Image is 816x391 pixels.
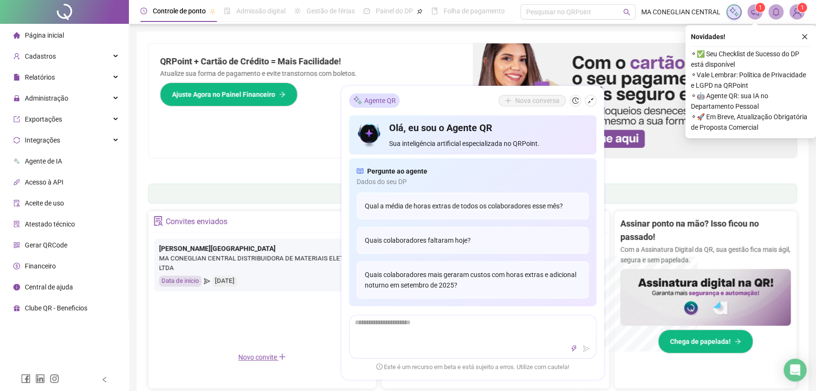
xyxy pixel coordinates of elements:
[278,353,286,360] span: plus
[210,9,215,14] span: pushpin
[25,73,55,81] span: Relatórios
[153,216,163,226] span: solution
[13,221,20,227] span: solution
[473,43,797,158] img: banner%2F75947b42-3b94-469c-a360-407c2d3115d7.png
[444,7,505,15] span: Folha de pagamento
[389,121,588,134] h4: Olá, eu sou o Agente QR
[587,97,594,104] span: shrink
[363,8,370,14] span: dashboard
[431,8,438,14] span: book
[357,121,382,149] img: icon
[389,138,588,149] span: Sua inteligência artificial especializada no QRPoint.
[357,261,589,298] div: Quais colaboradores mais geraram custos com horas extras e adicional noturno em setembro de 2025?
[25,178,64,186] span: Acesso à API
[797,3,807,12] sup: Atualize o seu contato no menu Meus Dados
[13,284,20,290] span: info-circle
[641,7,721,17] span: MA CONEGLIAN CENTRAL
[658,329,753,353] button: Chega de papelada!
[376,363,382,370] span: exclamation-circle
[159,243,365,254] div: [PERSON_NAME][GEOGRAPHIC_DATA]
[734,338,741,345] span: arrow-right
[357,193,589,219] div: Qual a média de horas extras de todos os colaboradores esse mês?
[50,374,59,383] span: instagram
[160,55,461,68] h2: QRPoint + Cartão de Crédito = Mais Facilidade!
[13,305,20,311] span: gift
[620,217,791,244] h2: Assinar ponto na mão? Isso ficou no passado!
[159,276,201,287] div: Data de início
[160,68,461,79] p: Atualize sua forma de pagamento e evite transtornos com boletos.
[13,95,20,102] span: lock
[376,362,569,372] span: Este é um recurso em beta e está sujeito a erros. Utilize com cautela!
[784,359,806,381] div: Open Intercom Messenger
[357,176,589,187] span: Dados do seu DP
[691,112,810,133] span: ⚬ 🚀 Em Breve, Atualização Obrigatória de Proposta Comercial
[349,93,400,108] div: Agente QR
[13,200,20,206] span: audit
[581,343,592,354] button: send
[25,283,73,291] span: Central de ajuda
[25,115,62,123] span: Exportações
[367,166,427,176] span: Pergunte ao agente
[25,199,64,207] span: Aceite de uso
[13,137,20,144] span: sync
[353,95,362,105] img: sparkle-icon.fc2bf0ac1784a2077858766a79e2daf3.svg
[13,116,20,123] span: export
[307,7,355,15] span: Gestão de férias
[224,8,231,14] span: file-done
[13,74,20,81] span: file
[101,376,108,383] span: left
[755,3,765,12] sup: 1
[294,8,301,14] span: sun
[25,31,64,39] span: Página inicial
[13,32,20,39] span: home
[25,241,67,249] span: Gerar QRCode
[571,345,577,352] span: thunderbolt
[172,89,275,100] span: Ajuste Agora no Painel Financeiro
[572,97,579,104] span: history
[25,262,56,270] span: Financeiro
[25,304,87,312] span: Clube QR - Beneficios
[25,220,75,228] span: Atestado técnico
[238,353,286,361] span: Novo convite
[212,276,237,287] div: [DATE]
[376,7,413,15] span: Painel do DP
[279,91,286,98] span: arrow-right
[620,244,791,265] p: Com a Assinatura Digital da QR, sua gestão fica mais ágil, segura e sem papelada.
[160,82,297,106] button: Ajuste Agora no Painel Financeiro
[772,8,780,16] span: bell
[357,166,363,176] span: read
[801,4,804,11] span: 1
[417,9,423,14] span: pushpin
[153,7,206,15] span: Controle de ponto
[140,8,147,14] span: clock-circle
[204,276,210,287] span: send
[670,336,731,347] span: Chega de papelada!
[159,254,365,274] div: MA CONEGLIAN CENTRAL DISTRIBUIDORA DE MATERIAIS ELETRICOS LTDA
[729,7,739,17] img: sparkle-icon.fc2bf0ac1784a2077858766a79e2daf3.svg
[25,94,68,102] span: Administração
[691,31,725,42] span: Novidades !
[357,227,589,254] div: Quais colaboradores faltaram hoje?
[568,343,580,354] button: thunderbolt
[801,33,808,40] span: close
[25,52,56,60] span: Cadastros
[620,269,791,326] img: banner%2F02c71560-61a6-44d4-94b9-c8ab97240462.png
[751,8,759,16] span: notification
[25,136,60,144] span: Integrações
[691,49,810,70] span: ⚬ ✅ Seu Checklist de Sucesso do DP está disponível
[166,214,227,230] div: Convites enviados
[691,70,810,91] span: ⚬ Vale Lembrar: Política de Privacidade e LGPD na QRPoint
[790,5,804,19] img: 30179
[759,4,762,11] span: 1
[13,53,20,60] span: user-add
[691,91,810,112] span: ⚬ 🤖 Agente QR: sua IA no Departamento Pessoal
[623,9,630,16] span: search
[498,95,566,106] button: Nova conversa
[13,179,20,185] span: api
[13,263,20,269] span: dollar
[21,374,31,383] span: facebook
[13,242,20,248] span: qrcode
[236,7,286,15] span: Admissão digital
[35,374,45,383] span: linkedin
[25,157,62,165] span: Agente de IA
